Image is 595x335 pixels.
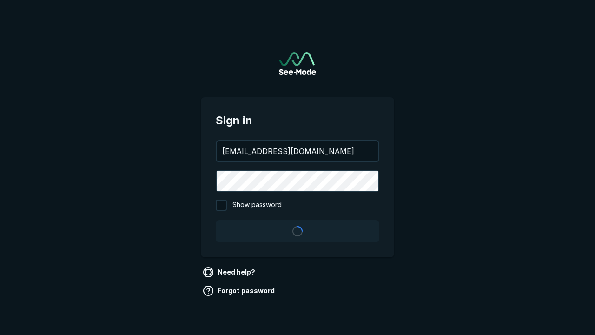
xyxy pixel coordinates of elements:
span: Sign in [216,112,379,129]
img: See-Mode Logo [279,52,316,75]
input: your@email.com [217,141,378,161]
a: Need help? [201,265,259,280]
a: Forgot password [201,283,278,298]
span: Show password [232,200,282,211]
a: Go to sign in [279,52,316,75]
